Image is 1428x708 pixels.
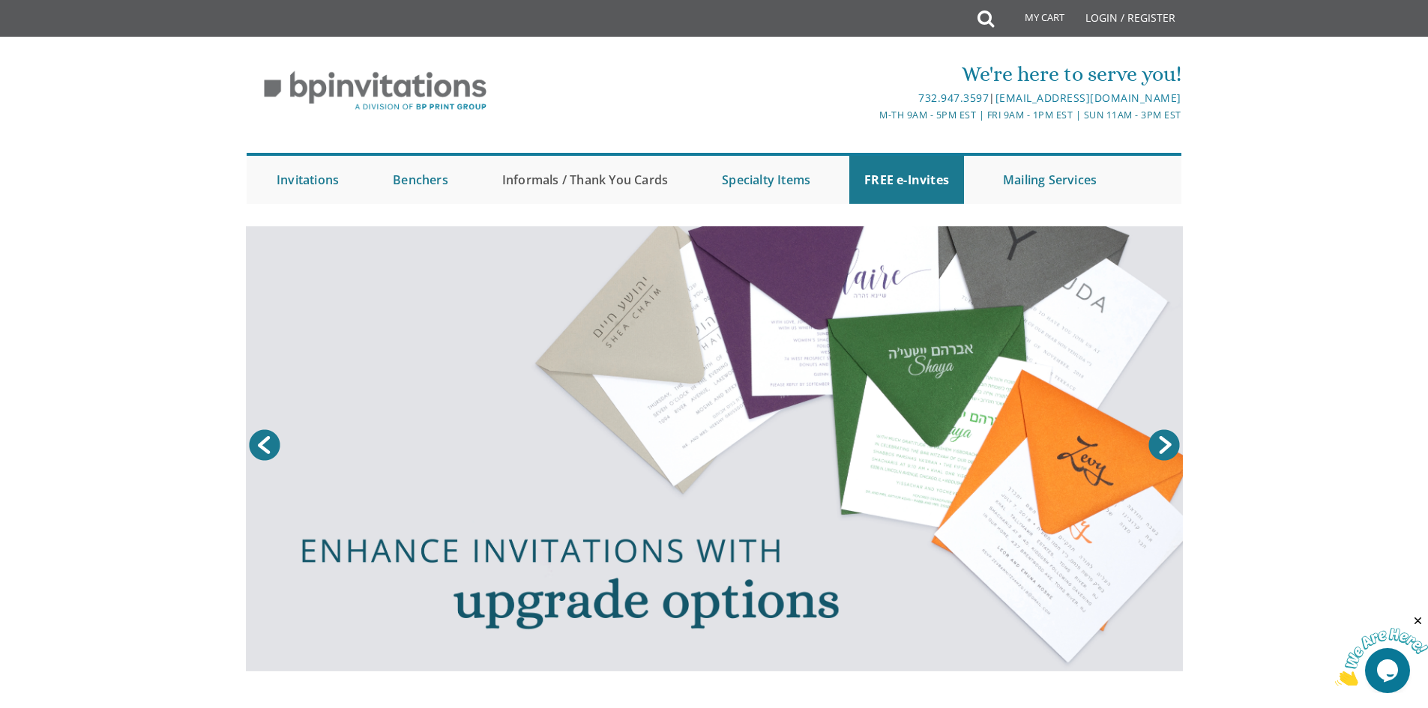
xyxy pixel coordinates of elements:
[378,156,463,204] a: Benchers
[487,156,683,204] a: Informals / Thank You Cards
[918,91,989,105] a: 732.947.3597
[559,107,1181,123] div: M-Th 9am - 5pm EST | Fri 9am - 1pm EST | Sun 11am - 3pm EST
[559,89,1181,107] div: |
[995,91,1181,105] a: [EMAIL_ADDRESS][DOMAIN_NAME]
[247,60,504,122] img: BP Invitation Loft
[992,1,1075,39] a: My Cart
[262,156,354,204] a: Invitations
[1335,614,1428,686] iframe: chat widget
[988,156,1112,204] a: Mailing Services
[849,156,964,204] a: FREE e-Invites
[246,426,283,464] a: Prev
[559,59,1181,89] div: We're here to serve you!
[707,156,825,204] a: Specialty Items
[1145,426,1183,464] a: Next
